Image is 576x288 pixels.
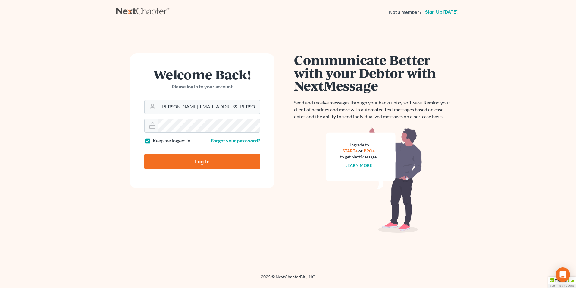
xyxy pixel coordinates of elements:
[144,68,260,81] h1: Welcome Back!
[556,267,570,282] div: Open Intercom Messenger
[153,137,190,144] label: Keep me logged in
[144,154,260,169] input: Log In
[389,9,421,16] strong: Not a member?
[343,148,358,153] a: START+
[294,99,454,120] p: Send and receive messages through your bankruptcy software. Remind your client of hearings and mo...
[340,142,377,148] div: Upgrade to
[116,274,460,285] div: 2025 © NextChapterBK, INC
[340,154,377,160] div: to get NextMessage.
[548,277,576,288] div: TrustedSite Certified
[144,83,260,90] p: Please log in to your account
[326,127,422,233] img: nextmessage_bg-59042aed3d76b12b5cd301f8e5b87938c9018125f34e5fa2b7a6b67550977c72.svg
[424,10,460,14] a: Sign up [DATE]!
[364,148,375,153] a: PRO+
[211,138,260,143] a: Forgot your password?
[294,53,454,92] h1: Communicate Better with your Debtor with NextMessage
[158,100,260,114] input: Email Address
[346,163,372,168] a: Learn more
[359,148,363,153] span: or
